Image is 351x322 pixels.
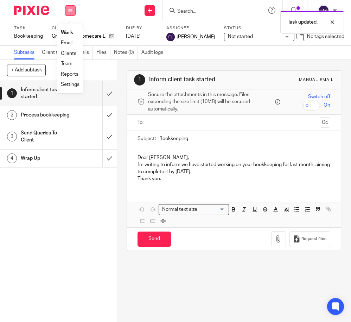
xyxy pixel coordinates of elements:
p: I'm writing to inform we have started working on your bookkeeping for last month, aiming to compl... [138,161,330,176]
a: Notes (0) [114,46,138,59]
label: Subject: [138,135,156,142]
h1: Process bookkeeping [21,110,70,120]
span: Normal text size [160,206,199,213]
img: svg%3E [318,5,329,16]
img: Pixie [14,6,49,15]
button: Cc [320,117,330,128]
div: Bookkeeping [14,33,43,40]
span: No tags selected [307,34,344,39]
label: To: [138,119,145,126]
span: Switch off [308,93,330,100]
div: 4 [7,153,17,163]
label: Task [14,25,43,31]
div: Manual email [299,77,334,83]
div: Search for option [159,204,229,215]
a: Clients [61,51,76,56]
a: Email [61,40,72,45]
input: Search for option [199,206,225,213]
span: Secure the attachments in this message. Files exceeding the size limit (10MB) will be secured aut... [148,91,273,113]
label: Assignee [166,25,215,31]
a: Work [61,30,73,35]
div: 1 [7,88,17,98]
a: Files [96,46,110,59]
span: [DATE] [126,34,141,39]
button: Request files [289,231,330,247]
label: Client [52,25,119,31]
span: [PERSON_NAME] [177,33,215,40]
label: Due by [126,25,158,31]
span: Request files [301,236,326,242]
a: Audit logs [141,46,167,59]
h1: Wrap Up [21,153,70,164]
p: Task updated. [288,19,318,26]
h1: Inform client task started [21,84,70,102]
p: Dear [PERSON_NAME], [138,154,330,161]
p: Thank you. [138,175,330,182]
img: svg%3E [166,33,175,41]
h1: Send Queries To Client [21,128,70,146]
div: 1 [134,74,145,86]
span: Not started [228,34,253,39]
div: 2 [7,110,17,120]
p: Greenwood Homecare Ltd [52,33,106,40]
button: + Add subtask [7,64,46,76]
a: Client tasks [42,46,71,59]
div: 3 [7,132,17,141]
a: Reports [61,72,78,77]
a: Settings [61,82,79,87]
input: Send [138,232,171,247]
a: Emails [75,46,93,59]
span: On [324,102,330,109]
a: Team [61,61,72,66]
a: Subtasks [14,46,38,59]
h1: Inform client task started [149,76,249,83]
